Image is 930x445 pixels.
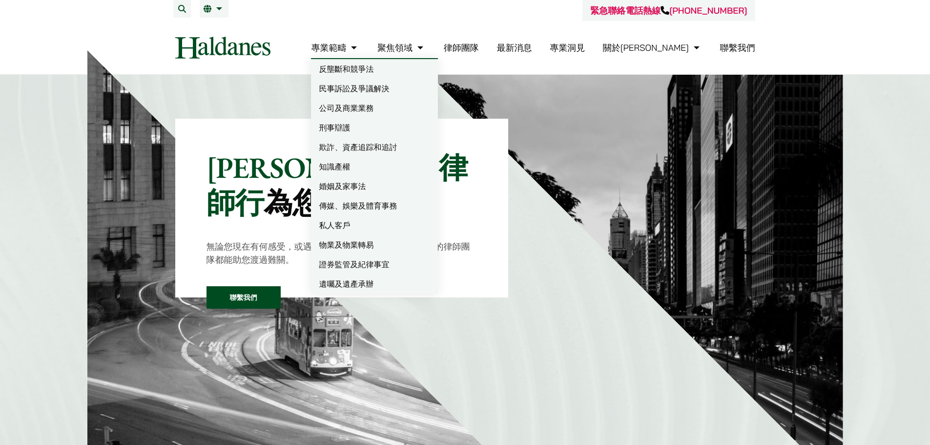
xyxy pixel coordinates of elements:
[207,286,281,309] a: 聯繫我們
[204,5,225,13] a: 繁
[311,157,438,176] a: 知識產權
[311,98,438,118] a: 公司及商業業務
[496,42,532,53] a: 最新消息
[264,184,436,222] mark: 為您排難解紛
[444,42,479,53] a: 律師團隊
[311,79,438,98] a: 民事訴訟及爭議解決
[550,42,585,53] a: 專業洞見
[175,37,270,59] img: Logo of Haldanes
[311,254,438,274] a: 證券監管及紀律事宜
[311,176,438,196] a: 婚姻及家事法
[311,42,359,53] a: 專業範疇
[207,240,477,266] p: 無論您現在有何感受，或遇到甚麼法律問題，我們屢獲殊榮的律師團隊都能助您渡過難關。
[311,274,438,294] a: 遺囑及遺產承辦
[311,118,438,137] a: 刑事辯護
[603,42,702,53] a: 關於何敦
[311,59,438,79] a: 反壟斷和競爭法
[311,235,438,254] a: 物業及物業轉易
[377,42,426,53] a: 聚焦領域
[311,137,438,157] a: 欺詐、資產追踪和追討
[311,196,438,215] a: 傳媒、娛樂及體育事務
[311,215,438,235] a: 私人客戶
[590,5,747,16] a: 緊急聯絡電話熱線[PHONE_NUMBER]
[720,42,755,53] a: 聯繫我們
[207,150,477,220] p: [PERSON_NAME]律師行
